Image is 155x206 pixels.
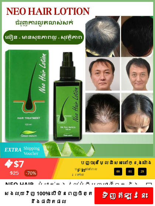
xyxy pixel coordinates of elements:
span: សងលុយវិញ 100% បើមិនពេញចិត្តនឹងផលិតផល [4,190,93,205]
h3: បញ្ចុះតម្លៃពិសេសនៅក្នុងម៉ោងនេះ [80,159,153,175]
p: ទិញ​ឥឡូវនេះ [94,187,153,204]
h3: $25 [10,169,36,177]
h3: -70% [24,170,38,177]
h3: Extra [4,146,25,154]
h3: $7 [14,156,87,171]
h3: បញ្ចប់នៅពេល ក្រោយ [74,167,114,177]
h3: Shipping Voucher [24,146,45,156]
